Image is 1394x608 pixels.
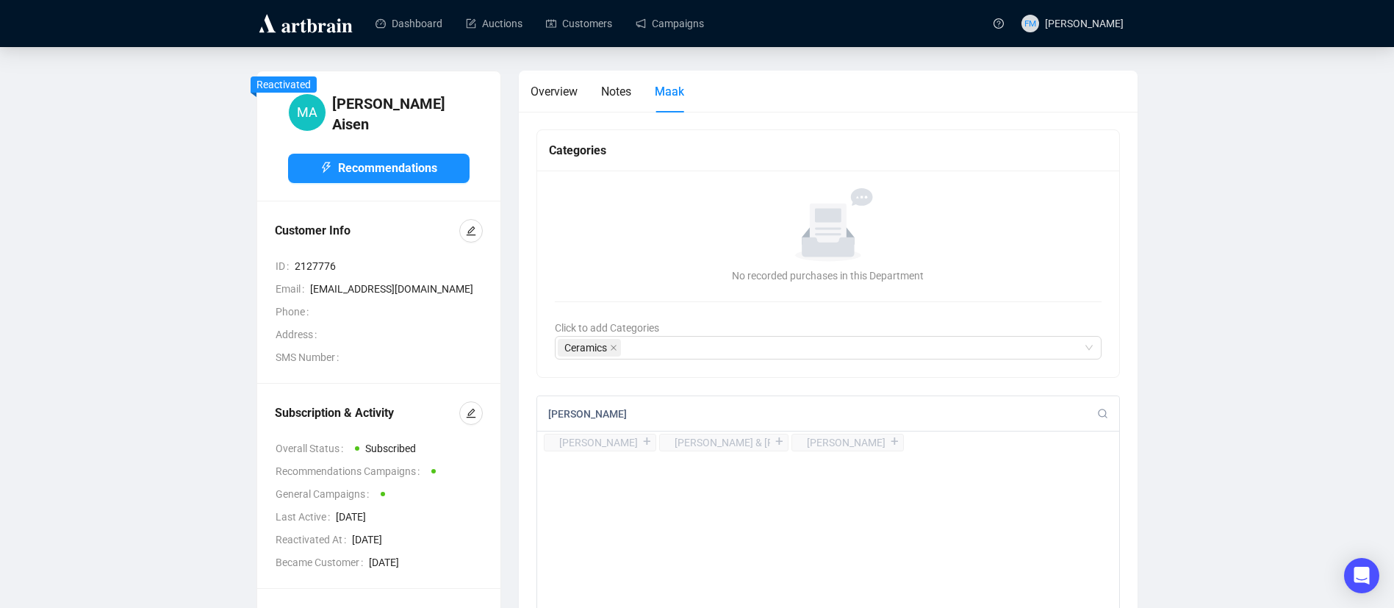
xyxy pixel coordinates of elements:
[466,4,522,43] a: Auctions
[994,18,1004,29] span: question-circle
[807,434,885,451] div: [PERSON_NAME]
[561,268,1096,284] div: No recorded purchases in this Department
[276,258,295,274] span: ID
[332,93,470,135] h4: [PERSON_NAME] Aisen
[546,4,612,43] a: Customers
[1045,18,1124,29] span: [PERSON_NAME]
[275,222,459,240] div: Customer Info
[276,440,349,457] span: Overall Status
[256,79,311,90] span: Reactivated
[276,463,425,479] span: Recommendations Campaigns
[655,85,684,99] span: Maak
[276,486,375,502] span: General Campaigns
[297,102,317,123] span: MA
[338,159,437,177] span: Recommendations
[1024,16,1036,30] span: FM
[336,509,483,525] span: [DATE]
[320,162,332,174] span: thunderbolt
[675,434,770,451] div: [PERSON_NAME] & [PERSON_NAME]
[276,509,336,525] span: Last Active
[276,349,345,365] span: SMS Number
[352,532,483,548] span: [DATE]
[548,407,1098,421] input: Search tags or create new by type the tag’s name + Enter
[636,4,704,43] a: Campaigns
[564,340,607,356] span: Ceramics
[1344,558,1379,593] div: Open Intercom Messenger
[558,339,621,357] span: Ceramics
[276,326,323,343] span: Address
[549,141,1108,160] div: Categories
[288,154,470,183] button: Recommendations
[365,443,416,454] span: Subscribed
[369,554,483,571] span: [DATE]
[275,404,459,422] div: Subscription & Activity
[310,281,483,297] span: [EMAIL_ADDRESS][DOMAIN_NAME]
[276,532,352,548] span: Reactivated At
[555,322,659,334] span: Click to add Categories
[295,258,483,274] span: 2127776
[601,85,631,99] span: Notes
[887,434,903,449] div: +
[256,12,355,35] img: logo
[376,4,442,43] a: Dashboard
[639,434,655,449] div: +
[559,434,638,451] div: [PERSON_NAME]
[610,344,617,351] span: close
[276,304,315,320] span: Phone
[466,226,476,236] span: edit
[276,554,369,571] span: Became Customer
[531,85,578,99] span: Overview
[772,434,788,449] div: +
[276,281,310,297] span: Email
[466,408,476,418] span: edit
